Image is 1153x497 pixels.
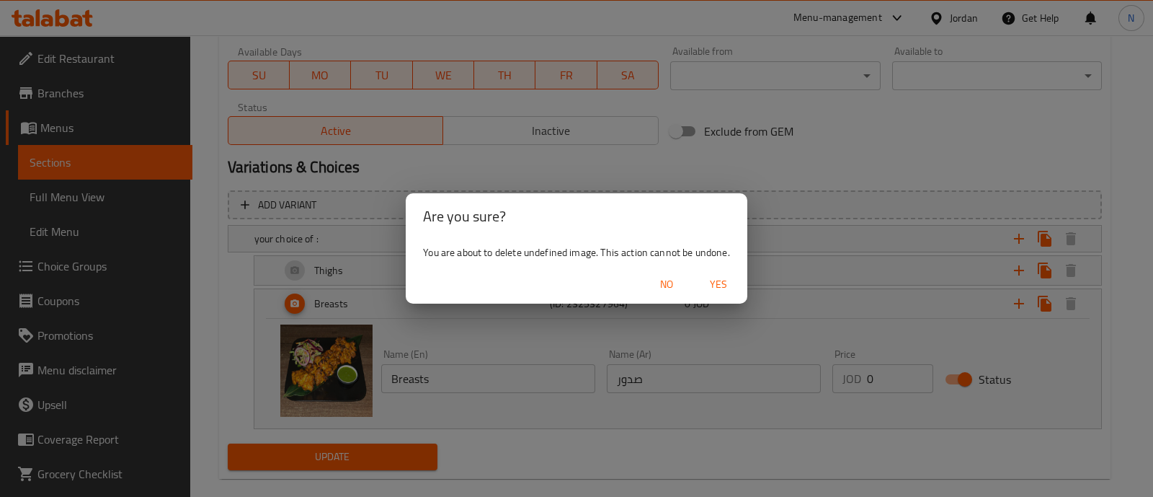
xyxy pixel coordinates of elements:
h2: Are you sure? [423,205,730,228]
button: Yes [695,271,742,298]
div: You are about to delete undefined image. This action cannot be undone. [406,239,747,265]
button: No [644,271,690,298]
span: No [649,276,684,294]
span: Yes [701,276,736,294]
